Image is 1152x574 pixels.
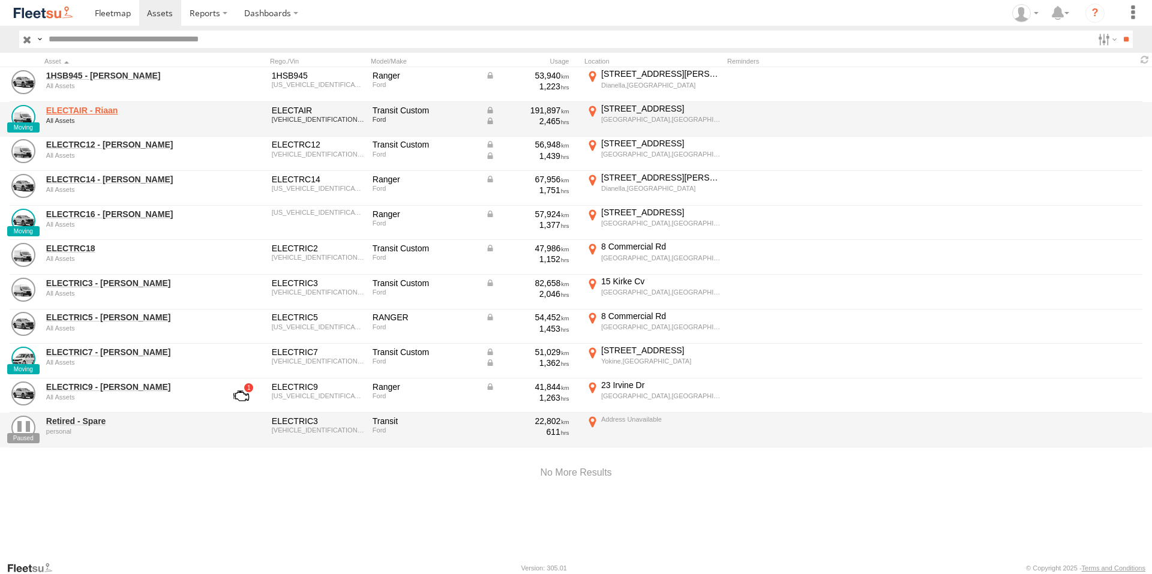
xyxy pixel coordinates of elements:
div: Click to Sort [44,57,212,65]
span: Refresh [1138,54,1152,65]
a: View Asset Details [11,139,35,163]
i: ? [1085,4,1105,23]
div: Data from Vehicle CANbus [485,151,569,161]
a: View Asset Details [11,209,35,233]
div: Ranger [373,174,477,185]
div: MNAUMAF50HW805362 [272,81,364,88]
div: Data from Vehicle CANbus [485,116,569,127]
div: 22,802 [485,416,569,426]
a: ELECTRIC9 - [PERSON_NAME] [46,381,211,392]
div: MNAUMAF50FW475764 [272,392,364,399]
div: Transit [373,416,477,426]
div: [GEOGRAPHIC_DATA],[GEOGRAPHIC_DATA] [601,150,721,158]
div: MNAUMAF50FW514751 [272,323,364,330]
div: ELECTRIC5 [272,312,364,323]
div: [STREET_ADDRESS] [601,103,721,114]
div: Dianella,[GEOGRAPHIC_DATA] [601,184,721,193]
div: Ford [373,151,477,158]
div: Data from Vehicle CANbus [485,381,569,392]
div: Ford [373,220,477,227]
div: Data from Vehicle CANbus [485,347,569,357]
div: Ford [373,288,477,296]
div: Ranger [373,209,477,220]
div: Version: 305.01 [521,564,567,572]
div: Wayne Betts [1008,4,1043,22]
a: ELECTRC16 - [PERSON_NAME] [46,209,211,220]
div: 1,152 [485,254,569,265]
div: Data from Vehicle CANbus [485,105,569,116]
div: undefined [46,186,211,193]
div: MNACMEF70PW281940 [272,209,364,216]
div: Transit Custom [373,139,477,150]
div: Ford [373,323,477,330]
a: Terms and Conditions [1082,564,1145,572]
div: Transit Custom [373,243,477,254]
div: Data from Vehicle CANbus [485,278,569,288]
div: Data from Vehicle CANbus [485,70,569,81]
div: WF0YXXTTGYNJ17812 [272,116,364,123]
div: Transit Custom [373,105,477,116]
div: ELECTRIC7 [272,347,364,357]
div: undefined [46,324,211,332]
div: WF0YXXTTGYLS21315 [272,426,364,434]
label: Click to View Current Location [584,380,722,412]
a: ELECTAIR - Riaan [46,105,211,116]
img: fleetsu-logo-horizontal.svg [12,5,74,21]
div: RANGER [373,312,477,323]
a: View Asset Details [11,312,35,336]
div: Data from Vehicle CANbus [485,357,569,368]
a: ELECTRC14 - [PERSON_NAME] [46,174,211,185]
div: ELECTRIC3 [272,278,364,288]
div: ELECTRIC3 [272,416,364,426]
div: Data from Vehicle CANbus [485,209,569,220]
div: Data from Vehicle CANbus [485,174,569,185]
a: View Asset Details [11,243,35,267]
div: Data from Vehicle CANbus [485,312,569,323]
div: ELECTRC14 [272,174,364,185]
div: [STREET_ADDRESS] [601,138,721,149]
label: Click to View Current Location [584,241,722,274]
div: 1,223 [485,81,569,92]
div: undefined [46,152,211,159]
div: Location [584,57,722,65]
label: Click to View Current Location [584,345,722,377]
div: 1,751 [485,185,569,196]
div: ELECTRIC9 [272,381,364,392]
div: Rego./Vin [270,57,366,65]
div: 2,046 [485,288,569,299]
div: Transit Custom [373,347,477,357]
div: ELECTRC12 [272,139,364,150]
div: [STREET_ADDRESS][PERSON_NAME] [601,172,721,183]
div: Ford [373,116,477,123]
a: View Asset Details [11,105,35,129]
label: Click to View Current Location [584,414,722,446]
label: Click to View Current Location [584,276,722,308]
a: View Asset Details [11,70,35,94]
div: Dianella,[GEOGRAPHIC_DATA] [601,81,721,89]
label: Click to View Current Location [584,172,722,205]
div: WF0YXXTTGYKU87957 [272,357,364,365]
div: WF0YXXTTGYMJ86128 [272,254,364,261]
div: Ford [373,254,477,261]
div: Ranger [373,381,477,392]
div: undefined [46,290,211,297]
a: ELECTRC18 [46,243,211,254]
div: Ranger [373,70,477,81]
div: [GEOGRAPHIC_DATA],[GEOGRAPHIC_DATA] [601,392,721,400]
a: View Asset Details [11,347,35,371]
div: undefined [46,428,211,435]
a: Visit our Website [7,562,62,574]
div: [STREET_ADDRESS][PERSON_NAME] [601,68,721,79]
div: ELECTAIR [272,105,364,116]
div: Reminders [727,57,919,65]
div: 8 Commercial Rd [601,241,721,252]
a: ELECTRIC3 - [PERSON_NAME] [46,278,211,288]
label: Click to View Current Location [584,103,722,136]
div: Ford [373,392,477,399]
a: View Asset Details [11,416,35,440]
div: [STREET_ADDRESS] [601,207,721,218]
div: MNAUMAF80GW574265 [272,185,364,192]
div: [STREET_ADDRESS] [601,345,721,356]
label: Click to View Current Location [584,68,722,101]
a: ELECTRC12 - [PERSON_NAME] [46,139,211,150]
